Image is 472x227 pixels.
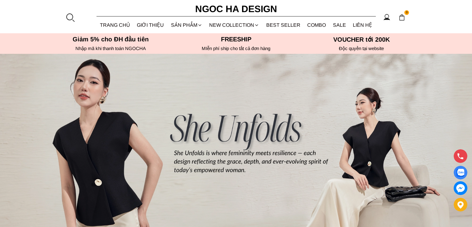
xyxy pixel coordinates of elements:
a: GIỚI THIỆU [133,17,168,33]
a: messenger [454,181,467,195]
a: SALE [330,17,350,33]
h5: VOUCHER tới 200K [301,36,422,43]
div: SẢN PHẨM [168,17,206,33]
font: Nhập mã khi thanh toán NGOCHA [75,46,146,51]
a: Display image [454,166,467,179]
a: LIÊN HỆ [349,17,376,33]
a: BEST SELLER [263,17,304,33]
span: 0 [404,10,409,15]
a: Ngoc Ha Design [190,2,283,16]
h6: MIễn phí ship cho tất cả đơn hàng [175,46,297,51]
a: Combo [304,17,330,33]
font: Freeship [221,36,251,43]
a: NEW COLLECTION [206,17,263,33]
a: TRANG CHỦ [97,17,134,33]
h6: Độc quyền tại website [301,46,422,51]
font: Giảm 5% cho ĐH đầu tiên [73,36,149,43]
img: img-CART-ICON-ksit0nf1 [398,14,405,21]
img: Display image [456,169,464,177]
